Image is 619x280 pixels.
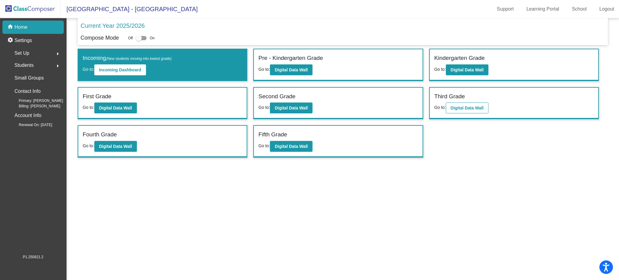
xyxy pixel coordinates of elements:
[434,92,465,101] label: Third Grade
[275,144,308,149] b: Digital Data Wall
[128,35,133,41] span: Off
[434,67,446,72] span: Go to:
[9,103,60,109] span: Billing: [PERSON_NAME]
[94,141,137,152] button: Digital Data Wall
[446,64,488,75] button: Digital Data Wall
[15,111,41,120] p: Account Info
[94,103,137,113] button: Digital Data Wall
[446,103,488,113] button: Digital Data Wall
[258,143,270,148] span: Go to:
[106,57,172,61] span: (New students moving into lowest grade)
[83,143,94,148] span: Go to:
[83,54,172,63] label: Incoming
[434,105,446,110] span: Go to:
[83,92,112,101] label: First Grade
[258,67,270,72] span: Go to:
[270,103,313,113] button: Digital Data Wall
[15,61,34,70] span: Students
[99,67,141,72] b: Incoming Dashboard
[9,98,63,103] span: Primary: [PERSON_NAME]
[7,37,15,44] mat-icon: settings
[60,4,198,14] span: [GEOGRAPHIC_DATA] - [GEOGRAPHIC_DATA]
[15,49,29,57] span: Set Up
[275,67,308,72] b: Digital Data Wall
[258,105,270,110] span: Go to:
[150,35,154,41] span: On
[275,106,308,110] b: Digital Data Wall
[15,37,32,44] p: Settings
[258,130,287,139] label: Fifth Grade
[94,64,146,75] button: Incoming Dashboard
[54,62,61,70] mat-icon: arrow_right
[81,34,119,42] p: Compose Mode
[99,144,132,149] b: Digital Data Wall
[270,64,313,75] button: Digital Data Wall
[258,54,323,63] label: Pre - Kindergarten Grade
[54,50,61,57] mat-icon: arrow_right
[99,106,132,110] b: Digital Data Wall
[522,4,564,14] a: Learning Portal
[9,122,52,128] span: Renewal On: [DATE]
[7,24,15,31] mat-icon: home
[15,87,41,96] p: Contact Info
[83,130,117,139] label: Fourth Grade
[451,106,484,110] b: Digital Data Wall
[270,141,313,152] button: Digital Data Wall
[434,54,485,63] label: Kindergarten Grade
[83,105,94,110] span: Go to:
[567,4,591,14] a: School
[451,67,484,72] b: Digital Data Wall
[15,24,28,31] p: Home
[83,67,94,72] span: Go to:
[595,4,619,14] a: Logout
[492,4,519,14] a: Support
[258,92,296,101] label: Second Grade
[15,74,44,82] p: Small Groups
[81,21,145,30] p: Current Year 2025/2026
